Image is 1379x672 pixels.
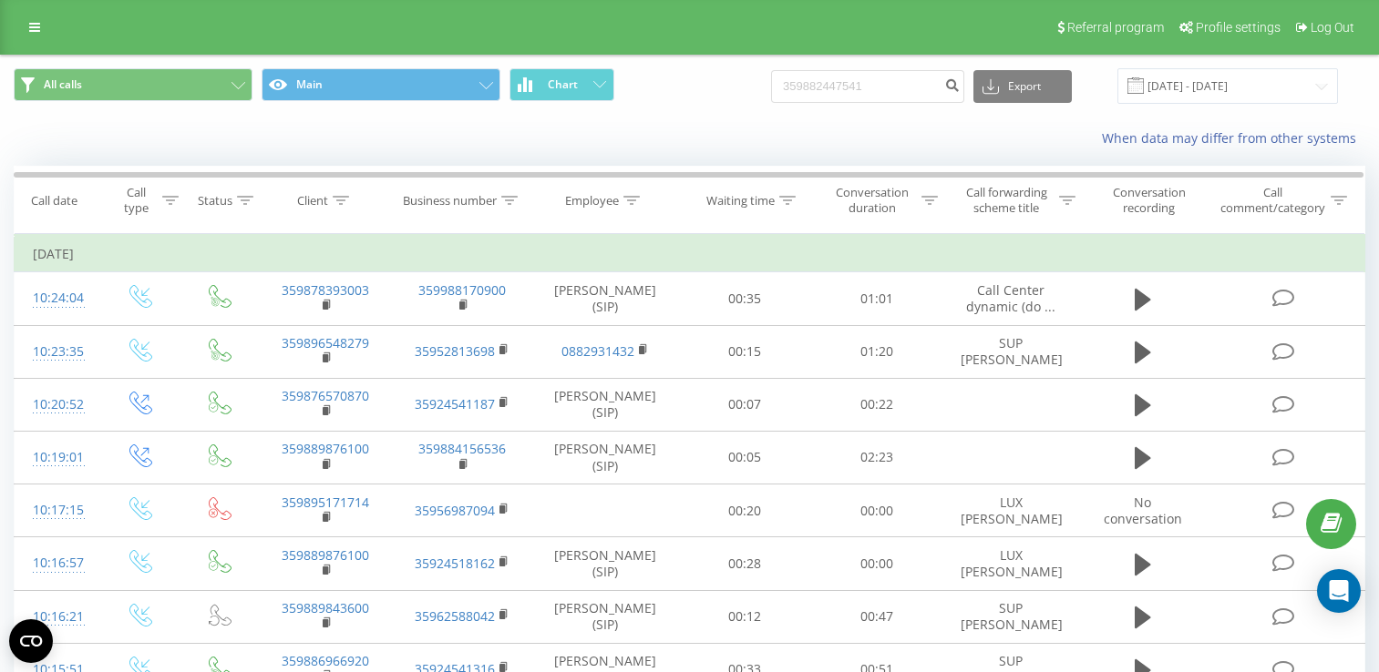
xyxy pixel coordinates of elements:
[561,342,634,360] a: 0882931432
[942,325,1079,378] td: SUP [PERSON_NAME]
[810,484,942,537] td: 00:00
[942,590,1079,643] td: SUP [PERSON_NAME]
[415,607,495,625] a: 35962588042
[31,193,77,209] div: Call date
[282,387,369,404] a: 359876570870
[415,555,495,572] a: 35924518162
[531,537,679,590] td: [PERSON_NAME] (SIP)
[810,537,942,590] td: 00:00
[14,68,252,101] button: All calls
[810,378,942,431] td: 00:22
[942,484,1079,537] td: LUX [PERSON_NAME]
[1311,20,1354,35] span: Log Out
[9,619,53,663] button: Open CMP widget
[297,193,328,209] div: Client
[810,431,942,484] td: 02:23
[679,325,811,378] td: 00:15
[282,440,369,457] a: 359889876100
[679,484,811,537] td: 00:20
[509,68,614,101] button: Chart
[415,395,495,412] a: 35924541187
[115,185,158,216] div: Call type
[810,590,942,643] td: 00:47
[1219,185,1326,216] div: Call comment/category
[548,78,578,91] span: Chart
[679,590,811,643] td: 00:12
[15,236,1365,272] td: [DATE]
[531,272,679,325] td: [PERSON_NAME] (SIP)
[33,599,80,635] div: 10:16:21
[1102,129,1365,147] a: When data may differ from other systems
[415,342,495,360] a: 35952813698
[679,537,811,590] td: 00:28
[966,281,1055,315] span: Call Center dynamic (do ...
[679,378,811,431] td: 00:07
[282,599,369,616] a: 359889843600
[531,431,679,484] td: [PERSON_NAME] (SIP)
[262,68,500,101] button: Main
[1104,494,1182,527] span: No conversation
[282,494,369,511] a: 359895171714
[942,537,1079,590] td: LUX [PERSON_NAME]
[418,281,506,299] a: 359988170900
[810,325,942,378] td: 01:20
[282,546,369,564] a: 359889876100
[33,387,80,423] div: 10:20:52
[565,193,619,209] div: Employee
[418,440,506,457] a: 359884156536
[282,334,369,351] a: 359896548279
[44,77,82,92] span: All calls
[403,193,497,209] div: Business number
[1317,569,1361,613] div: Open Intercom Messenger
[198,193,232,209] div: Status
[706,193,775,209] div: Waiting time
[959,185,1055,216] div: Call forwarding scheme title
[1196,20,1281,35] span: Profile settings
[827,185,917,216] div: Conversation duration
[33,493,80,528] div: 10:17:15
[1067,20,1164,35] span: Referral program
[33,280,80,316] div: 10:24:04
[531,378,679,431] td: [PERSON_NAME] (SIP)
[810,272,942,325] td: 01:01
[282,652,369,669] a: 359886966920
[679,272,811,325] td: 00:35
[415,502,495,519] a: 35956987094
[1096,185,1202,216] div: Conversation recording
[33,334,80,370] div: 10:23:35
[33,440,80,475] div: 10:19:01
[33,545,80,581] div: 10:16:57
[531,590,679,643] td: [PERSON_NAME] (SIP)
[771,70,964,103] input: Search by number
[679,431,811,484] td: 00:05
[282,281,369,299] a: 359878393003
[973,70,1072,103] button: Export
